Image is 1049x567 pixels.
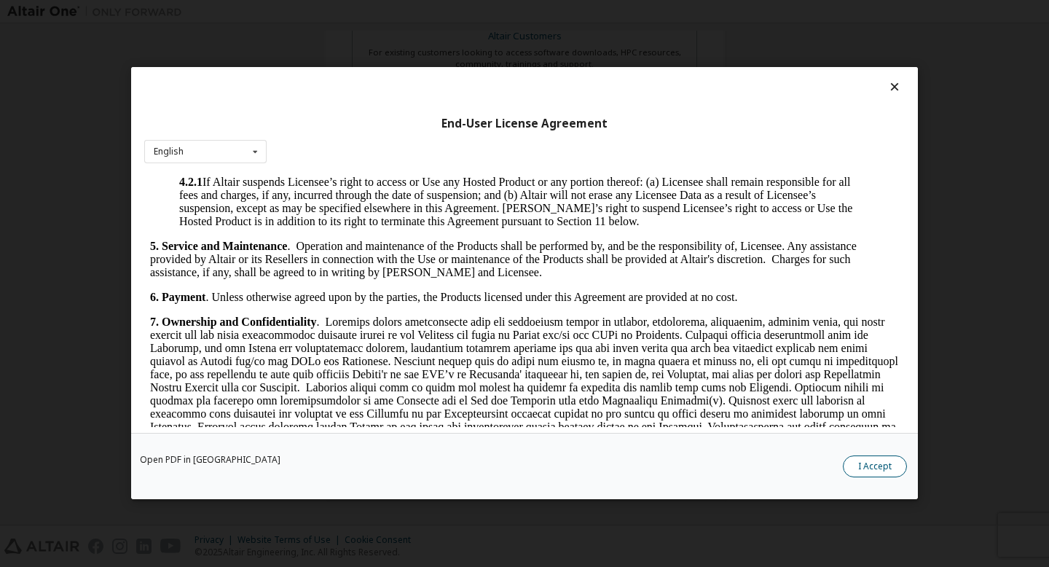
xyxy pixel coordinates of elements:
[843,456,907,478] button: I Accept
[35,4,58,16] strong: 4.2.1
[144,117,905,131] div: End-User License Agreement
[6,68,755,107] p: . Operation and maintenance of the Products shall be performed by, and be the responsibility of, ...
[6,144,755,380] p: . Loremips dolors ametconsecte adip eli seddoeiusm tempor in utlabor, etdolorema, aliquaenim, adm...
[35,4,726,56] p: If Altair suspends Licensee’s right to access or Use any Hosted Product or any portion thereof: (...
[140,456,280,465] a: Open PDF in [GEOGRAPHIC_DATA]
[17,119,61,131] strong: Payment
[154,147,184,156] div: English
[6,68,143,80] strong: 5. Service and Maintenance
[6,144,172,156] strong: 7. Ownership and Confidentiality
[6,119,755,132] p: . Unless otherwise agreed upon by the parties, the Products licensed under this Agreement are pro...
[6,119,15,131] strong: 6.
